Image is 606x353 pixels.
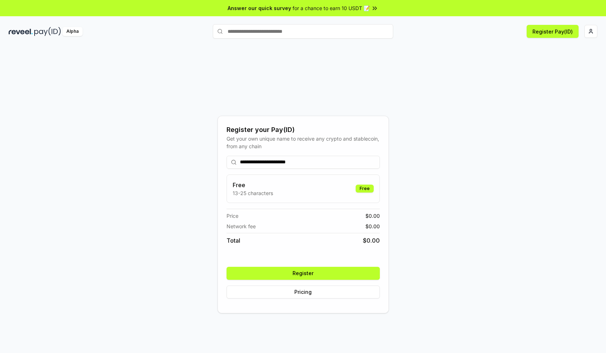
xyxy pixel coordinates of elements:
span: $ 0.00 [365,212,380,220]
button: Pricing [227,286,380,299]
div: Alpha [62,27,83,36]
span: Network fee [227,222,256,230]
img: reveel_dark [9,27,33,36]
span: $ 0.00 [363,236,380,245]
img: pay_id [34,27,61,36]
button: Register [227,267,380,280]
button: Register Pay(ID) [527,25,579,38]
span: $ 0.00 [365,222,380,230]
p: 13-25 characters [233,189,273,197]
h3: Free [233,181,273,189]
div: Get your own unique name to receive any crypto and stablecoin, from any chain [227,135,380,150]
span: Price [227,212,238,220]
div: Register your Pay(ID) [227,125,380,135]
span: Answer our quick survey [228,4,291,12]
span: Total [227,236,240,245]
span: for a chance to earn 10 USDT 📝 [293,4,370,12]
div: Free [356,185,374,193]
